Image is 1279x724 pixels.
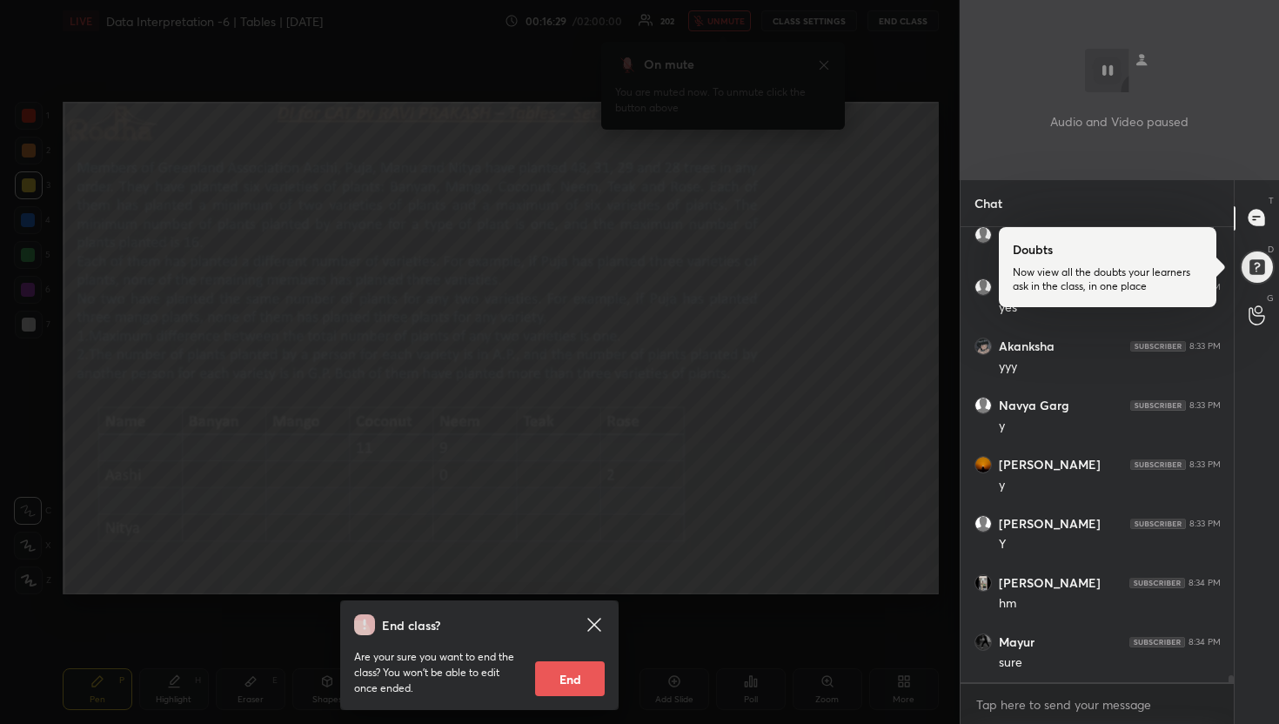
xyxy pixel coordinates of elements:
h6: Navya Garg [999,398,1069,413]
img: thumbnail.jpg [975,339,991,354]
p: G [1267,292,1274,305]
img: 4P8fHbbgJtejmAAAAAElFTkSuQmCC [1130,519,1186,529]
p: Chat [961,180,1016,226]
img: 4P8fHbbgJtejmAAAAAElFTkSuQmCC [1130,459,1186,470]
img: thumbnail.jpg [975,634,991,650]
h6: [PERSON_NAME] [999,457,1101,473]
img: default.png [975,516,991,532]
img: 4P8fHbbgJtejmAAAAAElFTkSuQmCC [1130,400,1186,411]
div: 8:34 PM [1189,637,1221,647]
div: 8:33 PM [1189,519,1221,529]
img: thumbnail.jpg [975,457,991,473]
img: thumbnail.jpg [975,575,991,591]
img: default.png [975,227,991,243]
div: 8:33 PM [1189,341,1221,352]
p: Audio and Video paused [1050,112,1189,131]
p: Are your sure you want to end the class? You won’t be able to edit once ended. [354,649,521,696]
div: 8:33 PM [1189,282,1221,292]
div: grid [961,227,1235,682]
div: 8:33 PM [1189,459,1221,470]
img: 4P8fHbbgJtejmAAAAAElFTkSuQmCC [1130,341,1186,352]
h4: End class? [382,616,440,634]
img: 4P8fHbbgJtejmAAAAAElFTkSuQmCC [1129,637,1185,647]
div: Y [999,536,1221,553]
div: y [999,418,1221,435]
div: y [999,477,1221,494]
img: 4P8fHbbgJtejmAAAAAElFTkSuQmCC [1129,578,1185,588]
div: hm [999,595,1221,613]
h6: [PERSON_NAME] [999,575,1101,591]
img: default.png [975,398,991,413]
div: yes [999,299,1221,317]
div: 8:33 PM [1191,225,1220,245]
div: 8:33 PM [1189,400,1221,411]
div: sure [999,654,1221,672]
div: yyy [999,359,1221,376]
div: yes [999,254,1221,271]
h6: Akanksha [999,339,1055,354]
img: default.png [975,279,991,295]
h6: [PERSON_NAME] [999,516,1101,532]
h6: Mayur [999,634,1035,650]
button: End [535,661,605,696]
p: D [1268,243,1274,256]
p: T [1269,194,1274,207]
div: 8:34 PM [1189,578,1221,588]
